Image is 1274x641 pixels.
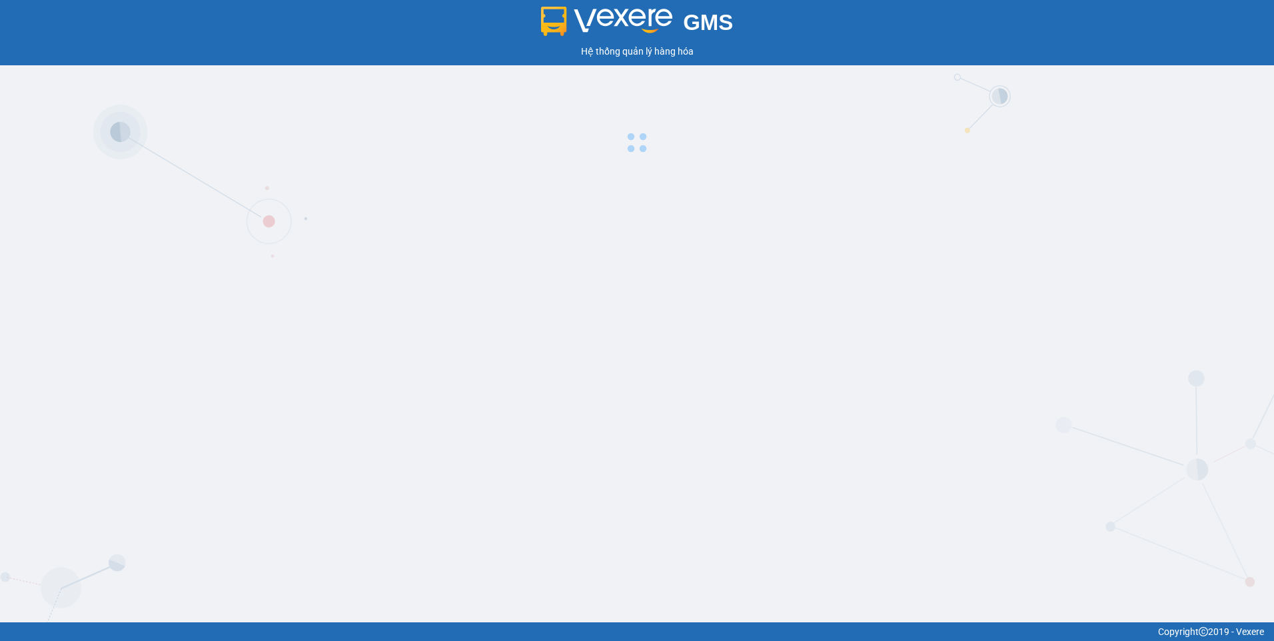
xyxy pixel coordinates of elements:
[541,20,734,31] a: GMS
[10,624,1264,639] div: Copyright 2019 - Vexere
[683,10,733,35] span: GMS
[3,44,1271,59] div: Hệ thống quản lý hàng hóa
[1199,627,1208,636] span: copyright
[541,7,673,36] img: logo 2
